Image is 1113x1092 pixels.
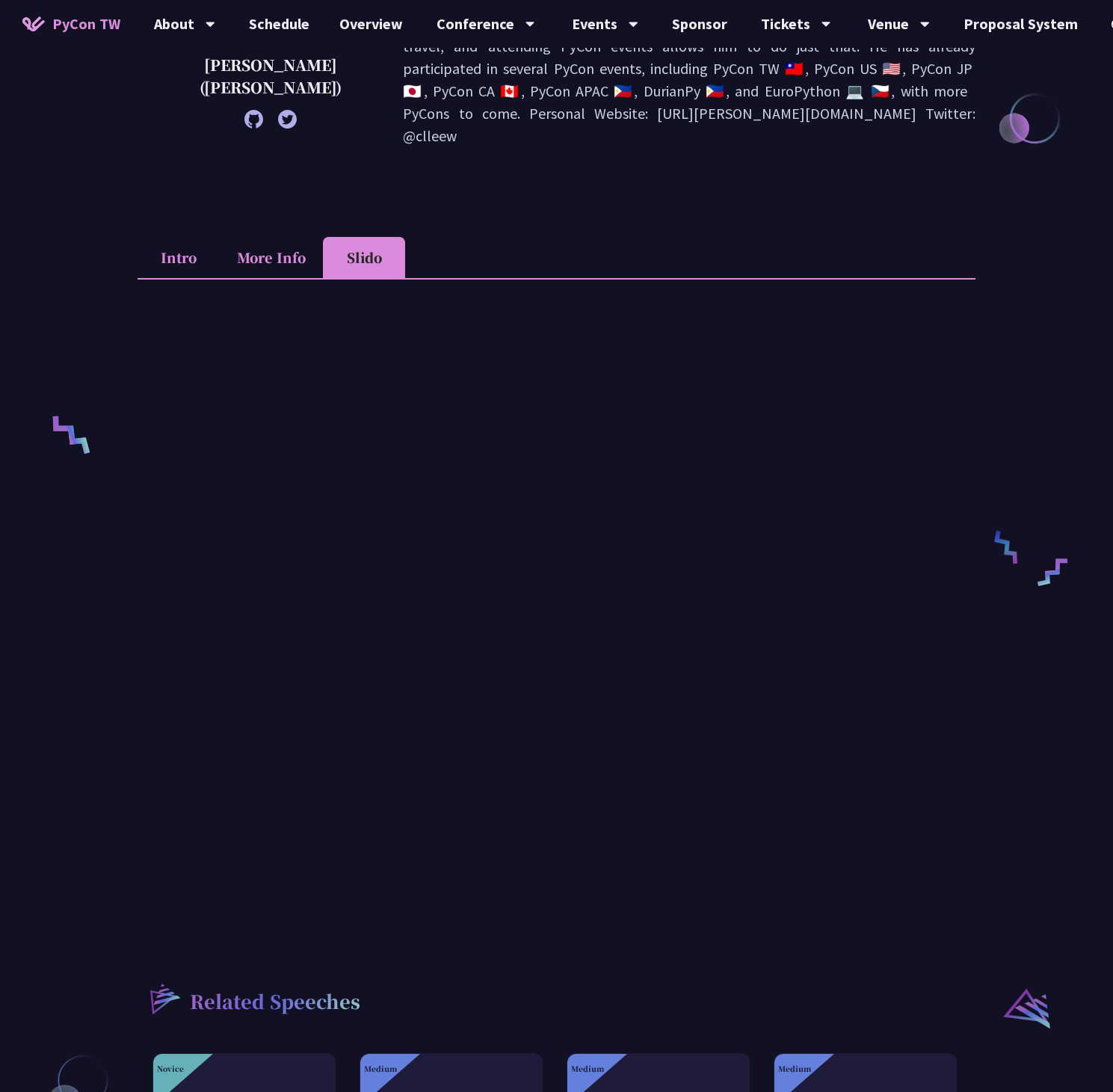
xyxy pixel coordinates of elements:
a: PyCon TW [7,5,135,43]
li: More Info [220,237,323,278]
li: Slido [323,237,405,278]
p: Related Speeches [190,988,360,1018]
div: Medium [364,1063,397,1074]
div: Novice [157,1063,184,1074]
div: Medium [571,1063,604,1074]
span: PyCon TW [52,13,120,35]
div: Medium [778,1063,811,1074]
li: Intro [138,237,220,278]
p: [PERSON_NAME] ([PERSON_NAME]) [175,54,366,99]
img: Home icon of PyCon TW 2025 [22,16,45,31]
img: r3.8d01567.svg [128,962,200,1034]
